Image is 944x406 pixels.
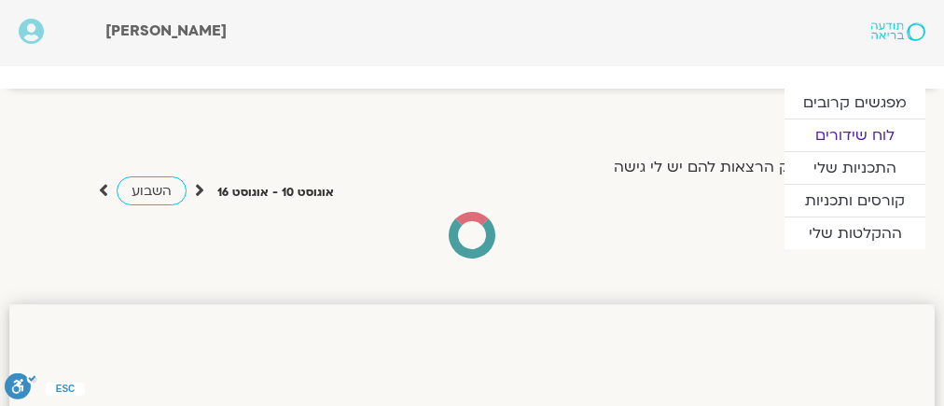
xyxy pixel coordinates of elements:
[105,21,227,41] span: [PERSON_NAME]
[784,217,925,249] a: ההקלטות שלי
[217,183,334,203] p: אוגוסט 10 - אוגוסט 16
[784,152,925,184] a: התכניות שלי
[132,182,172,200] span: השבוע
[614,159,828,175] label: הצג רק הרצאות להם יש לי גישה
[784,119,925,151] a: לוח שידורים
[784,185,925,217] a: קורסים ותכניות
[784,87,925,119] a: מפגשים קרובים
[117,176,187,205] a: השבוע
